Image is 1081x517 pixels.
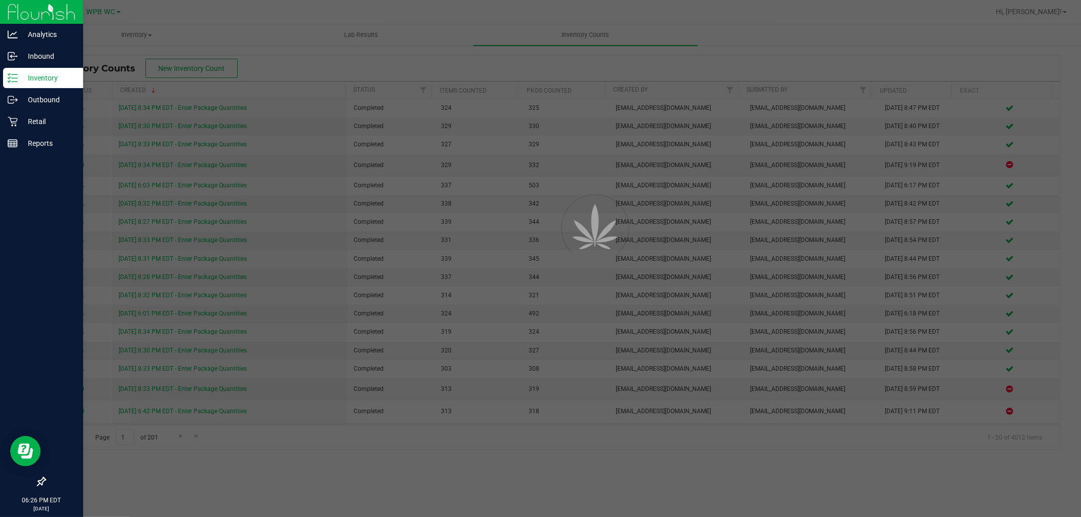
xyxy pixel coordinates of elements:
iframe: Resource center [10,436,41,466]
inline-svg: Outbound [8,95,18,105]
inline-svg: Inbound [8,51,18,61]
p: Analytics [18,28,79,41]
p: 06:26 PM EDT [5,496,79,505]
p: Retail [18,115,79,128]
inline-svg: Retail [8,116,18,127]
p: Reports [18,137,79,149]
p: Inbound [18,50,79,62]
inline-svg: Inventory [8,73,18,83]
p: Outbound [18,94,79,106]
p: [DATE] [5,505,79,512]
p: Inventory [18,72,79,84]
inline-svg: Reports [8,138,18,148]
inline-svg: Analytics [8,29,18,39]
